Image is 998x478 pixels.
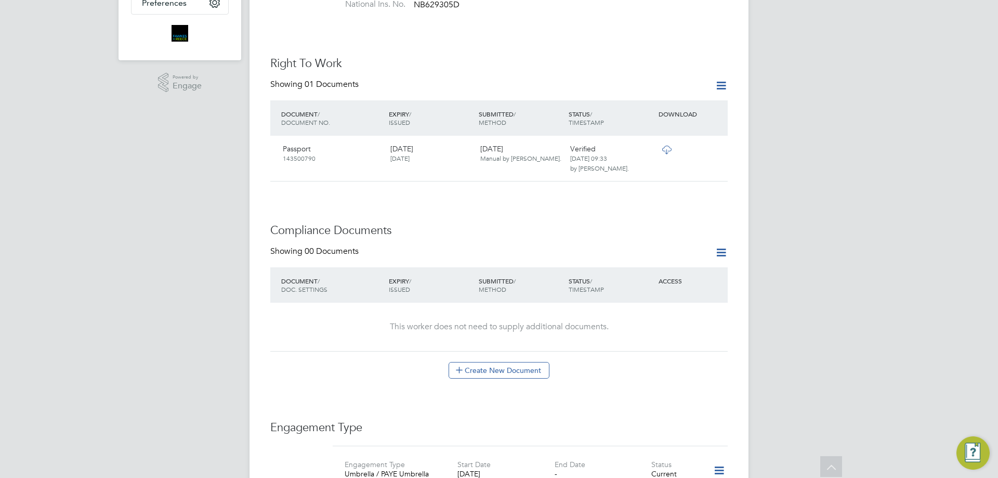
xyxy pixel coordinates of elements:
div: Showing [270,79,361,90]
div: DOCUMENT [279,272,386,299]
span: DOC. SETTINGS [281,285,327,293]
span: ISSUED [389,118,410,126]
span: by [PERSON_NAME]. [570,164,629,172]
label: Status [651,460,672,469]
span: Powered by [173,73,202,82]
button: Create New Document [449,362,549,379]
label: End Date [555,460,585,469]
label: Start Date [457,460,491,469]
h3: Engagement Type [270,420,728,435]
span: 01 Documents [305,79,359,89]
span: / [318,110,320,118]
span: / [514,277,516,285]
span: Engage [173,82,202,91]
span: METHOD [479,118,506,126]
div: [DATE] [386,140,476,167]
div: EXPIRY [386,105,476,132]
span: / [409,110,411,118]
div: [DATE] [476,140,566,167]
div: DOWNLOAD [656,105,728,123]
label: Engagement Type [345,460,405,469]
span: 143500790 [283,154,316,162]
span: ISSUED [389,285,410,293]
div: EXPIRY [386,272,476,299]
div: ACCESS [656,272,728,290]
h3: Right To Work [270,56,728,71]
span: / [514,110,516,118]
span: / [409,277,411,285]
img: bromak-logo-retina.png [172,25,188,42]
button: Engage Resource Center [956,436,990,470]
span: TIMESTAMP [569,285,604,293]
div: Passport [279,140,386,167]
span: METHOD [479,285,506,293]
div: SUBMITTED [476,272,566,299]
span: Verified [570,144,596,153]
span: 00 Documents [305,246,359,256]
div: DOCUMENT [279,105,386,132]
span: DOCUMENT NO. [281,118,330,126]
div: STATUS [566,272,656,299]
div: This worker does not need to supply additional documents. [281,321,717,332]
span: TIMESTAMP [569,118,604,126]
div: STATUS [566,105,656,132]
span: / [318,277,320,285]
a: Powered byEngage [158,73,202,93]
span: [DATE] 09:33 [570,154,607,162]
span: / [590,277,592,285]
span: Manual by [PERSON_NAME]. [480,154,561,162]
h3: Compliance Documents [270,223,728,238]
span: / [590,110,592,118]
a: Go to home page [131,25,229,42]
span: [DATE] [390,154,410,162]
div: Showing [270,246,361,257]
div: SUBMITTED [476,105,566,132]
